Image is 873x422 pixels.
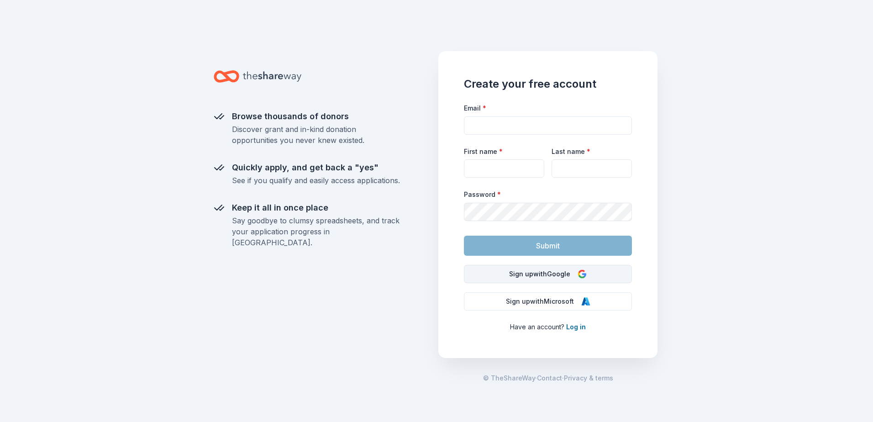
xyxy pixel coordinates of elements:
img: Google Logo [578,269,587,279]
div: Keep it all in once place [232,200,400,215]
div: Discover grant and in-kind donation opportunities you never knew existed. [232,124,400,146]
span: · · [483,373,613,384]
div: See if you qualify and easily access applications. [232,175,400,186]
a: Log in [566,323,586,331]
div: Browse thousands of donors [232,109,400,124]
div: Say goodbye to clumsy spreadsheets, and track your application progress in [GEOGRAPHIC_DATA]. [232,215,400,248]
label: Email [464,104,486,113]
a: Contact [537,373,562,384]
button: Sign upwithGoogle [464,265,632,283]
div: Quickly apply, and get back a "yes" [232,160,400,175]
img: Microsoft Logo [581,297,590,306]
span: © TheShareWay [483,374,535,382]
label: Password [464,190,501,199]
h1: Create your free account [464,77,632,91]
a: Privacy & terms [564,373,613,384]
label: Last name [552,147,590,156]
button: Sign upwithMicrosoft [464,292,632,311]
span: Have an account? [510,323,564,331]
label: First name [464,147,503,156]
